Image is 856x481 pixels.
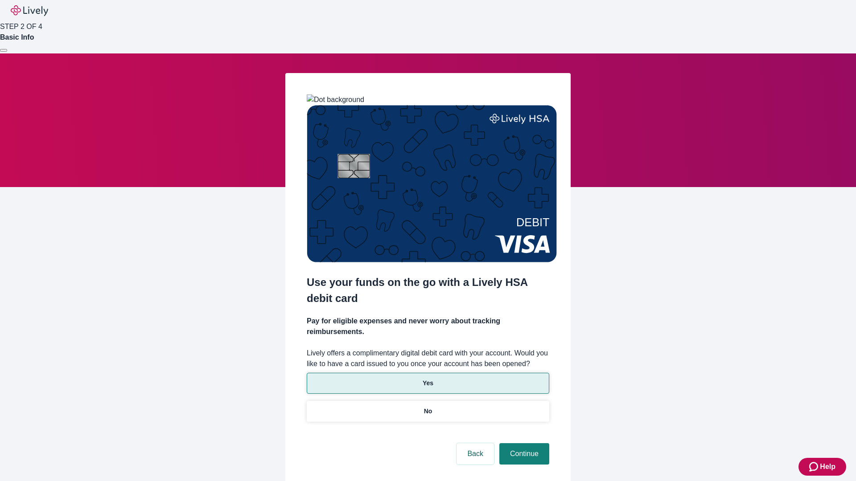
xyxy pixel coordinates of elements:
[809,461,820,472] svg: Zendesk support icon
[307,401,549,422] button: No
[820,461,835,472] span: Help
[11,5,48,16] img: Lively
[307,316,549,337] h4: Pay for eligible expenses and never worry about tracking reimbursements.
[423,379,433,388] p: Yes
[307,348,549,369] label: Lively offers a complimentary digital debit card with your account. Would you like to have a card...
[307,373,549,394] button: Yes
[457,443,494,465] button: Back
[307,105,557,262] img: Debit card
[424,407,432,416] p: No
[499,443,549,465] button: Continue
[307,94,364,105] img: Dot background
[798,458,846,476] button: Zendesk support iconHelp
[307,274,549,306] h2: Use your funds on the go with a Lively HSA debit card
